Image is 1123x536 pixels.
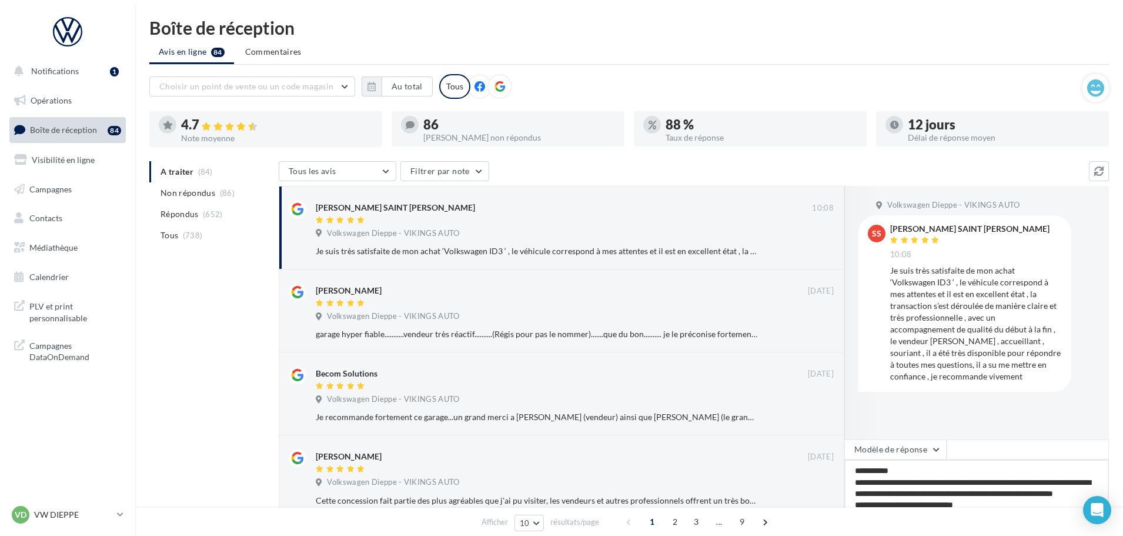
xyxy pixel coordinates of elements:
[7,148,128,172] a: Visibilité en ligne
[7,117,128,142] a: Boîte de réception84
[29,338,121,363] span: Campagnes DataOnDemand
[31,95,72,105] span: Opérations
[15,509,26,521] span: VD
[29,272,69,282] span: Calendrier
[710,512,728,531] span: ...
[31,66,79,76] span: Notifications
[514,515,544,531] button: 10
[382,76,433,96] button: Au total
[181,118,373,132] div: 4.7
[872,228,881,239] span: SS
[666,134,857,142] div: Taux de réponse
[149,19,1109,36] div: Boîte de réception
[423,134,615,142] div: [PERSON_NAME] non répondus
[316,411,757,423] div: Je recommande fortement ce garage...un grand merci a [PERSON_NAME] (vendeur) ainsi que [PERSON_NA...
[9,504,126,526] a: VD VW DIEPPE
[7,88,128,113] a: Opérations
[29,298,121,324] span: PLV et print personnalisable
[30,125,97,135] span: Boîte de réception
[890,225,1050,233] div: [PERSON_NAME] SAINT [PERSON_NAME]
[183,231,203,240] span: (738)
[108,126,121,135] div: 84
[316,245,757,257] div: Je suis très satisfaite de mon achat ‘Volkswagen ID3 ‘ , le véhicule correspond à mes attentes et...
[844,440,947,460] button: Modèle de réponse
[316,495,757,507] div: Cette concession fait partie des plus agréables que j'ai pu visiter, les vendeurs et autres profe...
[7,206,128,231] a: Contacts
[1083,496,1111,524] div: Open Intercom Messenger
[890,265,1062,382] div: Je suis très satisfaite de mon achat ‘Volkswagen ID3 ‘ , le véhicule correspond à mes attentes et...
[7,333,128,368] a: Campagnes DataOnDemand
[220,188,235,198] span: (86)
[362,76,433,96] button: Au total
[161,229,178,241] span: Tous
[327,394,459,405] span: Volkswagen Dieppe - VIKINGS AUTO
[908,134,1099,142] div: Délai de réponse moyen
[666,118,857,131] div: 88 %
[7,265,128,289] a: Calendrier
[327,477,459,488] span: Volkswagen Dieppe - VIKINGS AUTO
[7,59,123,84] button: Notifications 1
[149,76,355,96] button: Choisir un point de vente ou un code magasin
[29,242,78,252] span: Médiathèque
[439,74,470,99] div: Tous
[423,118,615,131] div: 86
[32,155,95,165] span: Visibilité en ligne
[316,202,475,214] div: [PERSON_NAME] SAINT [PERSON_NAME]
[316,451,382,462] div: [PERSON_NAME]
[808,369,834,379] span: [DATE]
[316,368,377,379] div: Becom Solutions
[159,81,333,91] span: Choisir un point de vente ou un code magasin
[687,512,706,531] span: 3
[110,67,119,76] div: 1
[7,177,128,202] a: Campagnes
[400,161,489,181] button: Filtrer par note
[161,208,199,220] span: Répondus
[161,187,215,199] span: Non répondus
[887,200,1020,211] span: Volkswagen Dieppe - VIKINGS AUTO
[666,512,684,531] span: 2
[808,452,834,462] span: [DATE]
[245,46,302,58] span: Commentaires
[733,512,751,531] span: 9
[890,249,912,260] span: 10:08
[7,294,128,328] a: PLV et print personnalisable
[316,285,382,297] div: [PERSON_NAME]
[550,517,599,528] span: résultats/page
[643,512,661,531] span: 1
[520,518,530,528] span: 10
[327,311,459,322] span: Volkswagen Dieppe - VIKINGS AUTO
[908,118,1099,131] div: 12 jours
[808,286,834,297] span: [DATE]
[34,509,112,521] p: VW DIEPPE
[181,134,373,142] div: Note moyenne
[327,228,459,239] span: Volkswagen Dieppe - VIKINGS AUTO
[7,235,128,260] a: Médiathèque
[316,328,757,340] div: garage hyper fiable...........vendeur très réactif..........(Régis pour pas le nommer).......que ...
[29,184,72,194] span: Campagnes
[203,209,223,219] span: (652)
[812,203,834,214] span: 10:08
[289,166,336,176] span: Tous les avis
[29,213,62,223] span: Contacts
[482,517,508,528] span: Afficher
[279,161,396,181] button: Tous les avis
